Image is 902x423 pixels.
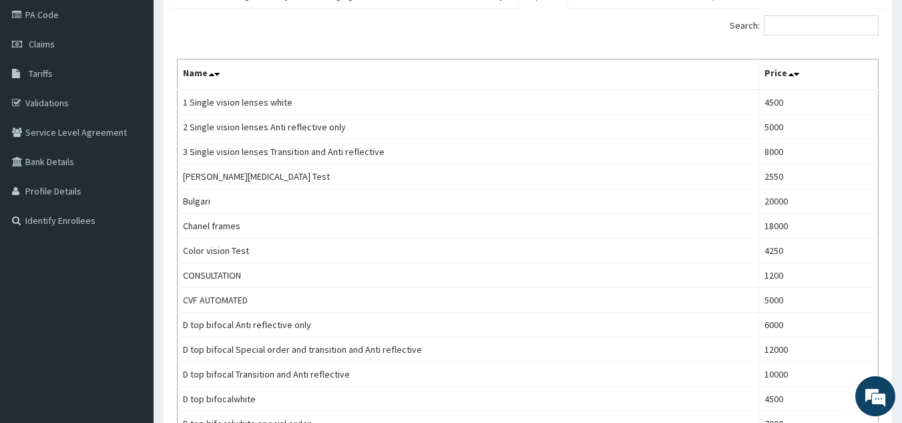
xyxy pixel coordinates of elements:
[25,67,54,100] img: d_794563401_company_1708531726252_794563401
[178,387,759,412] td: D top bifocalwhite
[758,337,878,362] td: 12000
[69,75,224,92] div: Chat with us now
[758,189,878,214] td: 20000
[178,362,759,387] td: D top bifocal Transition and Anti reflective
[730,15,879,35] label: Search:
[178,263,759,288] td: CONSULTATION
[758,90,878,115] td: 4500
[758,140,878,164] td: 8000
[77,126,184,261] span: We're online!
[758,313,878,337] td: 6000
[178,59,759,90] th: Name
[758,362,878,387] td: 10000
[7,281,254,328] textarea: Type your message and hit 'Enter'
[178,337,759,362] td: D top bifocal Special order and transition and Anti reflective
[758,115,878,140] td: 5000
[219,7,251,39] div: Minimize live chat window
[178,239,759,263] td: Color vision Test
[178,115,759,140] td: 2 Single vision lenses Anti reflective only
[758,59,878,90] th: Price
[758,164,878,189] td: 2550
[178,214,759,239] td: Chanel frames
[178,90,759,115] td: 1 Single vision lenses white
[29,67,53,80] span: Tariffs
[178,313,759,337] td: D top bifocal Anti reflective only
[178,189,759,214] td: Bulgari
[764,15,879,35] input: Search:
[758,263,878,288] td: 1200
[178,288,759,313] td: CVF AUTOMATED
[29,38,55,50] span: Claims
[178,164,759,189] td: [PERSON_NAME][MEDICAL_DATA] Test
[178,140,759,164] td: 3 Single vision lenses Transition and Anti reflective
[758,214,878,239] td: 18000
[758,288,878,313] td: 5000
[758,387,878,412] td: 4500
[758,239,878,263] td: 4250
